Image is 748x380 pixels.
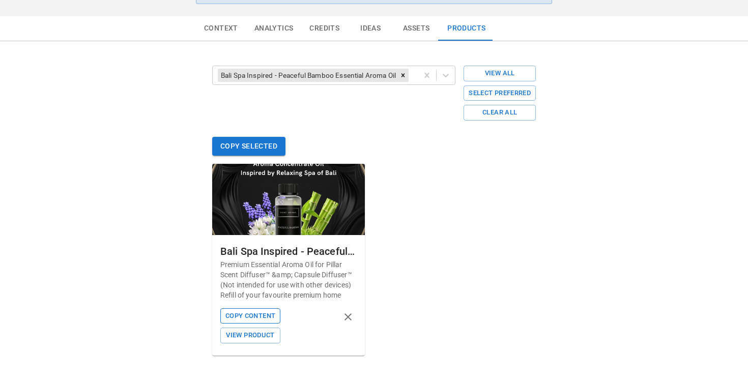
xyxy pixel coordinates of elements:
button: Analytics [246,16,302,41]
button: Select Preferred [464,85,536,101]
div: Bali Spa Inspired - Peaceful Bamboo Essential Aroma Oil [220,243,357,259]
button: Clear All [464,105,536,121]
button: Copy Content [220,308,280,324]
button: Context [196,16,246,41]
div: Remove Bali Spa Inspired - Peaceful Bamboo Essential Aroma Oil [397,69,409,82]
p: Premium Essential Aroma Oil for Pillar Scent Diffuser™ &amp; Capsule Diffuser™ (Not intended for ... [220,259,357,300]
button: Copy Selected [212,137,285,156]
button: View All [464,66,536,81]
div: Bali Spa Inspired - Peaceful Bamboo Essential Aroma Oil [218,69,397,82]
button: View Product [220,328,280,343]
button: Products [439,16,494,41]
img: Bali Spa Inspired - Peaceful Bamboo Essential Aroma Oil [212,164,365,235]
button: Assets [393,16,439,41]
button: Credits [301,16,348,41]
button: remove product [339,308,357,326]
button: Ideas [348,16,393,41]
